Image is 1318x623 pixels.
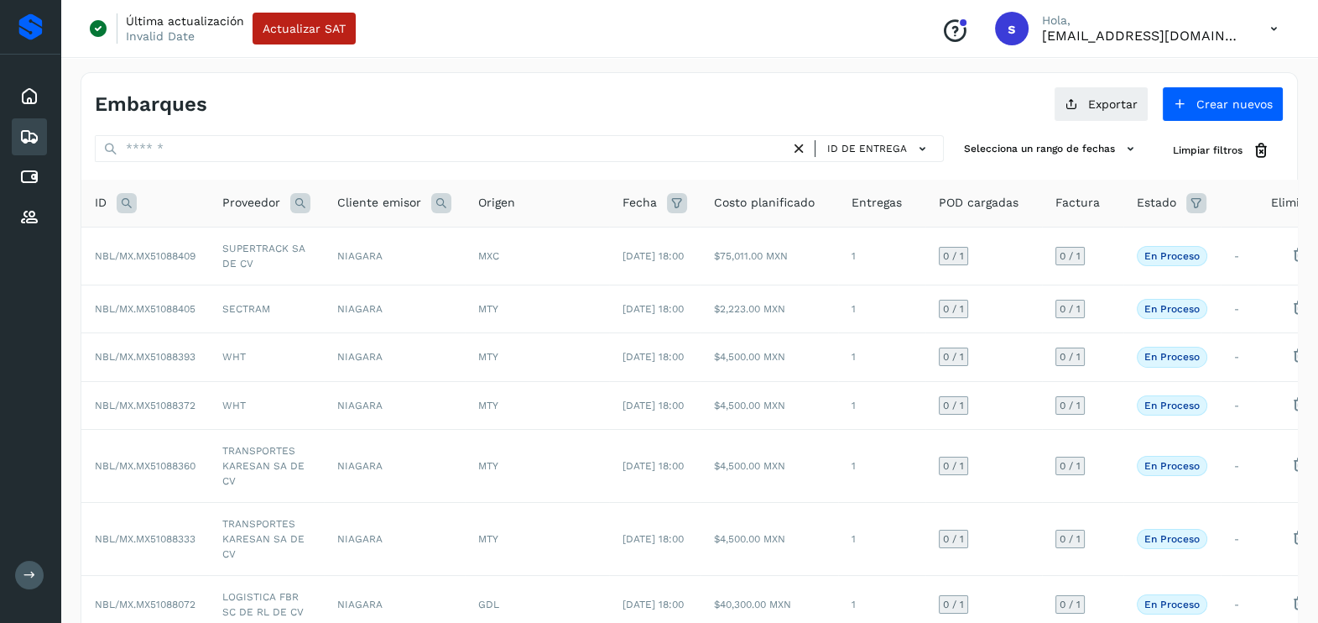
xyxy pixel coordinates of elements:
[478,351,498,363] span: MTY
[222,194,280,212] span: Proveedor
[623,460,684,472] span: [DATE] 18:00
[939,194,1018,212] span: POD cargadas
[838,333,925,381] td: 1
[1221,381,1258,429] td: -
[623,400,684,411] span: [DATE] 18:00
[126,13,244,29] p: Última actualización
[209,333,324,381] td: WHT
[1221,333,1258,381] td: -
[263,23,346,34] span: Actualizar SAT
[478,400,498,411] span: MTY
[324,227,465,285] td: NIAGARA
[95,351,195,363] span: NBL/MX.MX51088393
[1060,304,1081,314] span: 0 / 1
[95,460,195,472] span: NBL/MX.MX51088360
[1173,143,1242,158] span: Limpiar filtros
[1137,194,1176,212] span: Estado
[1088,98,1138,110] span: Exportar
[822,137,936,161] button: ID de entrega
[943,599,964,610] span: 0 / 1
[1144,533,1200,545] p: En proceso
[1196,98,1273,110] span: Crear nuevos
[209,430,324,503] td: TRANSPORTES KARESAN SA DE CV
[623,250,684,262] span: [DATE] 18:00
[209,227,324,285] td: SUPERTRACK SA DE CV
[478,250,499,262] span: MXC
[95,250,195,262] span: NBL/MX.MX51088409
[1144,599,1200,610] p: En proceso
[95,303,195,315] span: NBL/MX.MX51088405
[253,13,356,44] button: Actualizar SAT
[12,78,47,115] div: Inicio
[852,194,902,212] span: Entregas
[1060,534,1081,544] span: 0 / 1
[478,533,498,545] span: MTY
[943,400,964,411] span: 0 / 1
[324,503,465,576] td: NIAGARA
[623,533,684,545] span: [DATE] 18:00
[1221,227,1258,285] td: -
[478,194,515,212] span: Origen
[95,92,207,117] h4: Embarques
[701,430,838,503] td: $4,500.00 MXN
[623,599,684,610] span: [DATE] 18:00
[838,227,925,285] td: 1
[1060,251,1081,261] span: 0 / 1
[1144,351,1200,363] p: En proceso
[478,599,499,610] span: GDL
[1060,461,1081,471] span: 0 / 1
[623,303,684,315] span: [DATE] 18:00
[478,303,498,315] span: MTY
[209,503,324,576] td: TRANSPORTES KARESAN SA DE CV
[701,285,838,332] td: $2,223.00 MXN
[209,381,324,429] td: WHT
[324,430,465,503] td: NIAGARA
[827,141,907,156] span: ID de entrega
[95,194,107,212] span: ID
[1221,503,1258,576] td: -
[12,159,47,196] div: Cuentas por pagar
[209,285,324,332] td: SECTRAM
[95,599,195,610] span: NBL/MX.MX51088072
[701,503,838,576] td: $4,500.00 MXN
[623,351,684,363] span: [DATE] 18:00
[1144,460,1200,472] p: En proceso
[943,251,964,261] span: 0 / 1
[324,333,465,381] td: NIAGARA
[943,534,964,544] span: 0 / 1
[1144,303,1200,315] p: En proceso
[838,285,925,332] td: 1
[838,430,925,503] td: 1
[126,29,195,44] p: Invalid Date
[478,460,498,472] span: MTY
[1162,86,1284,122] button: Crear nuevos
[714,194,815,212] span: Costo planificado
[1144,250,1200,262] p: En proceso
[1060,400,1081,411] span: 0 / 1
[623,194,657,212] span: Fecha
[12,199,47,236] div: Proveedores
[838,381,925,429] td: 1
[1055,194,1100,212] span: Factura
[1159,135,1284,166] button: Limpiar filtros
[957,135,1146,163] button: Selecciona un rango de fechas
[95,533,195,545] span: NBL/MX.MX51088333
[1054,86,1149,122] button: Exportar
[943,304,964,314] span: 0 / 1
[838,503,925,576] td: 1
[1060,599,1081,610] span: 0 / 1
[701,227,838,285] td: $75,011.00 MXN
[701,381,838,429] td: $4,500.00 MXN
[701,333,838,381] td: $4,500.00 MXN
[12,118,47,155] div: Embarques
[324,381,465,429] td: NIAGARA
[324,285,465,332] td: NIAGARA
[337,194,421,212] span: Cliente emisor
[95,400,195,411] span: NBL/MX.MX51088372
[943,352,964,362] span: 0 / 1
[1060,352,1081,362] span: 0 / 1
[943,461,964,471] span: 0 / 1
[1144,400,1200,411] p: En proceso
[1221,430,1258,503] td: -
[1042,28,1243,44] p: smedina@niagarawater.com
